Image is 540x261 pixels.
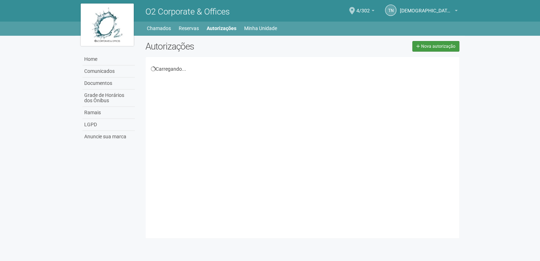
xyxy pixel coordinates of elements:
[385,5,396,16] a: TN
[356,9,374,14] a: 4/302
[82,65,135,77] a: Comunicados
[81,4,134,46] img: logo.jpg
[421,44,455,49] span: Nova autorização
[400,1,453,13] span: THAIS NOBREGA LUNGUINHO
[400,9,458,14] a: [DEMOGRAPHIC_DATA] NOBREGA LUNGUINHO
[82,131,135,143] a: Anuncie sua marca
[147,23,171,33] a: Chamados
[145,41,297,52] h2: Autorizações
[82,77,135,89] a: Documentos
[82,119,135,131] a: LGPD
[82,53,135,65] a: Home
[179,23,199,33] a: Reservas
[151,66,454,72] div: Carregando...
[207,23,236,33] a: Autorizações
[244,23,277,33] a: Minha Unidade
[412,41,459,52] a: Nova autorização
[82,89,135,107] a: Grade de Horários dos Ônibus
[356,1,370,13] span: 4/302
[82,107,135,119] a: Ramais
[145,7,230,17] span: O2 Corporate & Offices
